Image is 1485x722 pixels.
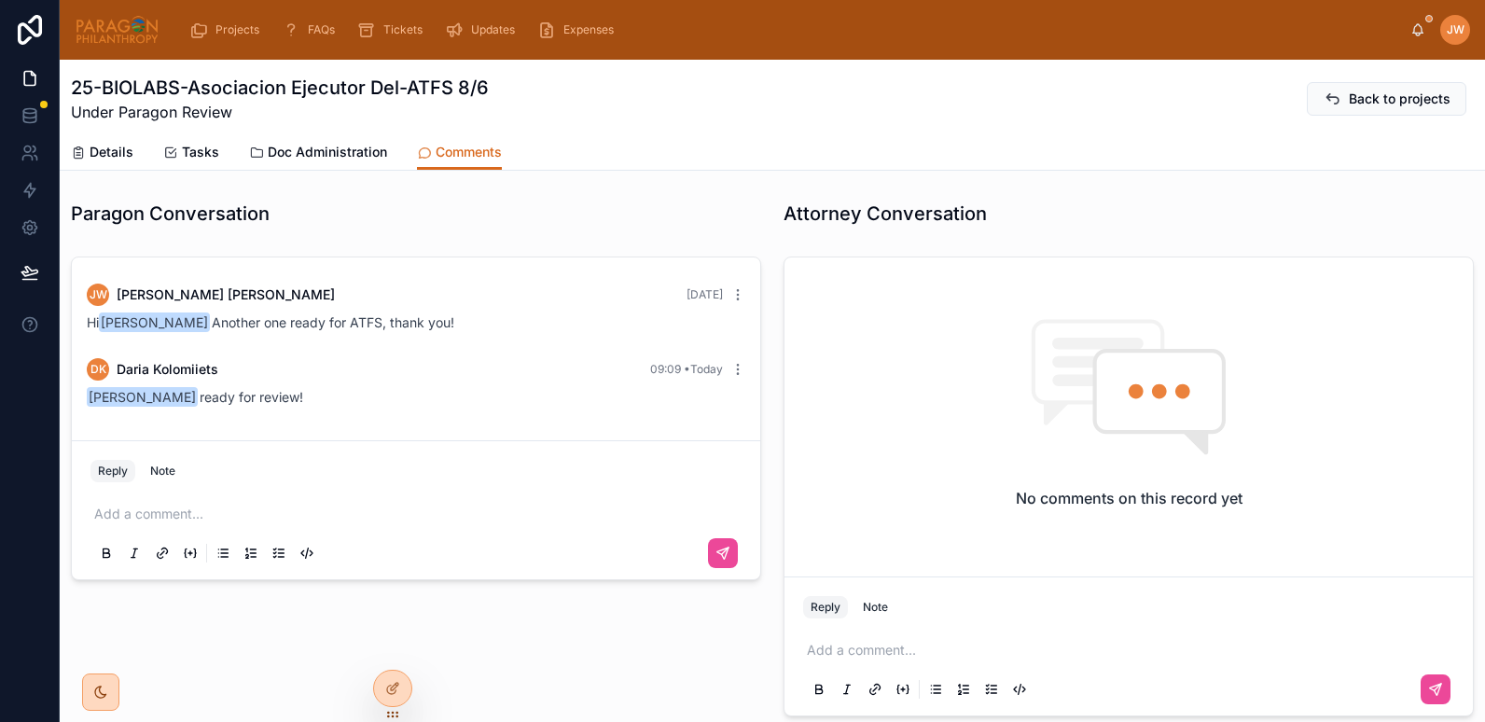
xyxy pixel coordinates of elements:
h1: 25-BIOLABS-Asociacion Ejecutor Del-ATFS 8/6 [71,75,489,101]
span: Hi Another one ready for ATFS, thank you! [87,314,454,330]
button: Reply [803,596,848,618]
h1: Attorney Conversation [784,201,987,227]
button: Note [855,596,895,618]
span: Updates [471,22,515,37]
a: Doc Administration [249,135,387,173]
div: scrollable content [174,9,1410,50]
span: [PERSON_NAME] [PERSON_NAME] [117,285,335,304]
span: ready for review! [87,389,303,405]
a: Tickets [352,13,436,47]
span: FAQs [308,22,335,37]
span: Details [90,143,133,161]
span: JW [90,287,107,302]
h1: Paragon Conversation [71,201,270,227]
a: Tasks [163,135,219,173]
span: Expenses [563,22,614,37]
span: Under Paragon Review [71,101,489,123]
span: [PERSON_NAME] [87,387,198,407]
span: Daria Kolomiiets [117,360,218,379]
a: Projects [184,13,272,47]
span: Back to projects [1349,90,1450,108]
span: Comments [436,143,502,161]
a: Updates [439,13,528,47]
span: JW [1447,22,1464,37]
a: Expenses [532,13,627,47]
button: Reply [90,460,135,482]
div: Note [150,464,175,479]
span: [DATE] [687,287,723,301]
h2: No comments on this record yet [1016,487,1242,509]
a: FAQs [276,13,348,47]
div: Note [863,600,888,615]
span: Doc Administration [268,143,387,161]
a: Comments [417,135,502,171]
span: [PERSON_NAME] [99,312,210,332]
span: Tasks [182,143,219,161]
a: Details [71,135,133,173]
button: Note [143,460,183,482]
span: 09:09 • Today [650,362,723,376]
span: Tickets [383,22,423,37]
span: DK [90,362,106,377]
img: App logo [75,15,160,45]
span: Projects [215,22,259,37]
button: Back to projects [1307,82,1466,116]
